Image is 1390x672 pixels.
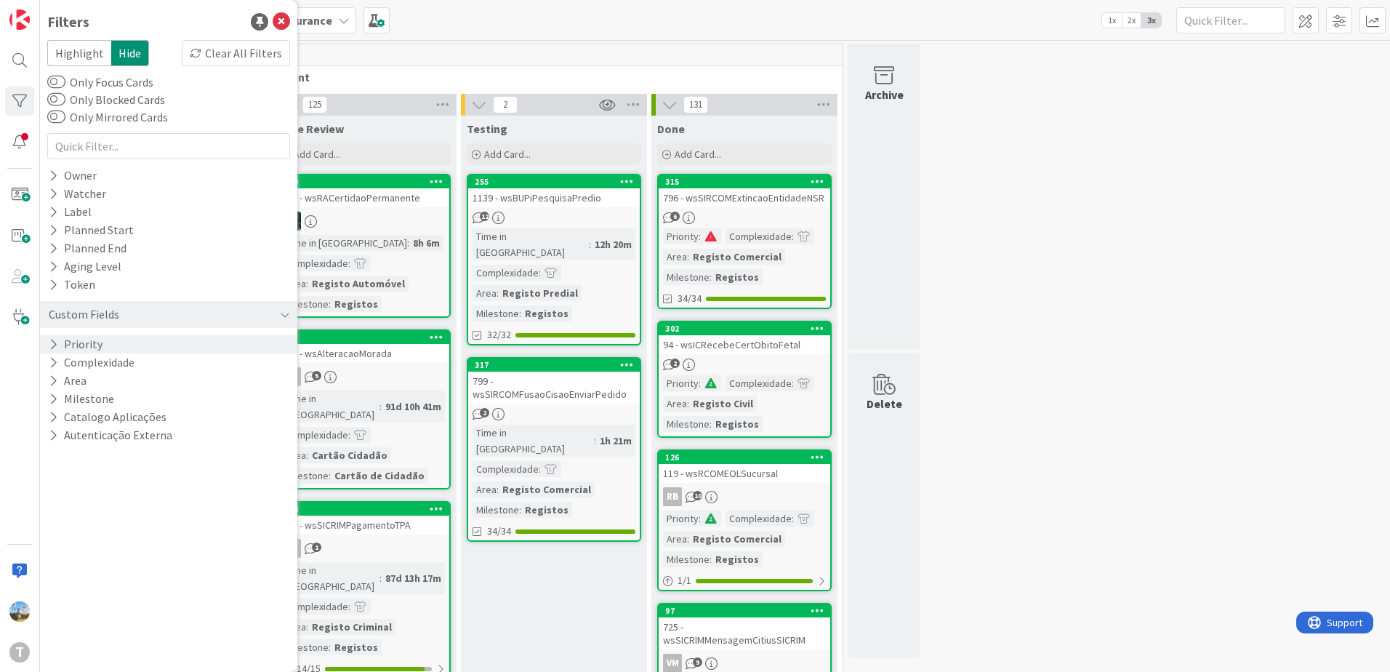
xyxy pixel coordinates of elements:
[382,570,445,586] div: 87d 13h 17m
[348,255,350,271] span: :
[480,408,489,417] span: 2
[282,391,379,423] div: Time in [GEOGRAPHIC_DATA]
[659,322,830,335] div: 302
[659,175,830,188] div: 315
[665,324,830,334] div: 302
[480,212,489,221] span: 12
[9,601,30,622] img: DG
[47,91,165,108] label: Only Blocked Cards
[47,108,168,126] label: Only Mirrored Cards
[712,416,763,432] div: Registos
[699,228,701,244] span: :
[1141,13,1161,28] span: 3x
[329,468,331,484] span: :
[329,296,331,312] span: :
[473,425,594,457] div: Time in [GEOGRAPHIC_DATA]
[473,265,539,281] div: Complexidade
[294,148,340,161] span: Add Card...
[282,468,329,484] div: Milestone
[278,516,449,535] div: 269 - wsSICRIMPagamentoTPA
[473,305,519,321] div: Milestone
[484,148,531,161] span: Add Card...
[278,212,449,231] div: JC
[278,503,449,516] div: 144
[111,40,149,66] span: Hide
[47,221,135,239] div: Planned Start
[710,269,712,285] span: :
[699,511,701,527] span: :
[792,228,794,244] span: :
[683,96,708,113] span: 131
[670,359,680,368] span: 2
[539,265,541,281] span: :
[665,452,830,463] div: 126
[308,276,409,292] div: Registo Automóvel
[670,212,680,221] span: 6
[487,327,511,343] span: 32/32
[659,487,830,506] div: RB
[47,110,65,124] button: Only Mirrored Cards
[493,96,518,113] span: 2
[594,433,596,449] span: :
[539,461,541,477] span: :
[659,175,830,207] div: 315796 - wsSIRCOMExtincaoEntidadeNSR
[663,531,687,547] div: Area
[467,357,641,542] a: 317799 - wsSIRCOMFusaoCisaoEnviarPedidoTime in [GEOGRAPHIC_DATA]:1h 21mComplexidade:Area:Registo ...
[284,177,449,187] div: 209
[468,175,640,188] div: 255
[659,604,830,649] div: 97725 - wsSICRIMMensagemCitiusSICRIM
[693,491,702,500] span: 10
[468,359,640,372] div: 317
[687,249,689,265] span: :
[282,562,379,594] div: Time in [GEOGRAPHIC_DATA]
[302,96,327,113] span: 125
[47,426,174,444] button: Autenticação Externa
[47,185,108,203] div: Watcher
[689,396,757,412] div: Registo Civil
[591,236,635,252] div: 12h 20m
[659,572,830,590] div: 1/1
[663,487,682,506] div: RB
[468,372,640,404] div: 799 - wsSIRCOMFusaoCisaoEnviarPedido
[712,269,763,285] div: Registos
[47,167,98,185] div: Owner
[47,257,123,276] div: Aging Level
[665,177,830,187] div: 315
[276,329,451,489] a: 161731 - wsAlteracaoMoradaRBTime in [GEOGRAPHIC_DATA]:91d 10h 41mComplexidade:Area:Cartão Cidadão...
[282,296,329,312] div: Milestone
[47,203,93,221] div: Label
[689,531,785,547] div: Registo Comercial
[331,639,382,655] div: Registos
[726,375,792,391] div: Complexidade
[306,276,308,292] span: :
[282,427,348,443] div: Complexidade
[473,461,539,477] div: Complexidade
[487,524,511,539] span: 34/34
[689,249,785,265] div: Registo Comercial
[663,416,710,432] div: Milestone
[47,92,65,107] button: Only Blocked Cards
[867,395,902,412] div: Delete
[726,511,792,527] div: Complexidade
[468,175,640,207] div: 2551139 - wsBUPiPesquisaPredio
[663,375,699,391] div: Priority
[47,408,168,426] button: Catalogo Aplicações
[379,399,382,415] span: :
[659,604,830,617] div: 97
[47,305,121,324] div: Custom Fields
[278,367,449,386] div: RB
[467,121,507,136] span: Testing
[468,359,640,404] div: 317799 - wsSIRCOMFusaoCisaoEnviarPedido
[278,503,449,535] div: 144269 - wsSICRIMPagamentoTPA
[47,11,89,33] div: Filters
[699,375,701,391] span: :
[308,619,395,635] div: Registo Criminal
[282,639,329,655] div: Milestone
[726,228,792,244] div: Complexidade
[596,433,635,449] div: 1h 21m
[284,504,449,514] div: 144
[306,619,308,635] span: :
[47,353,136,372] button: Complexidade
[276,121,344,136] span: Code Review
[657,174,832,309] a: 315796 - wsSIRCOMExtincaoEntidadeNSRPriority:Complexidade:Area:Registo ComercialMilestone:Registo...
